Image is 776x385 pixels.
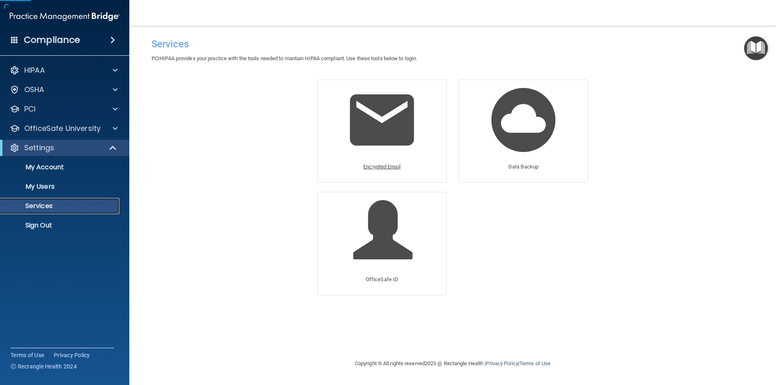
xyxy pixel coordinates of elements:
[363,162,401,172] p: Encrypted Email
[152,55,417,61] span: PCIHIPAA provides your practice with the tools needed to mantain HIPAA compliant. Use these tools...
[11,362,77,370] span: Ⓒ Rectangle Health 2024
[459,80,588,183] a: Data Backup Data Backup
[10,85,118,95] a: OSHA
[5,221,116,229] p: Sign Out
[744,36,768,60] button: Open Resource Center
[519,360,550,366] a: Terms of Use
[317,192,447,295] a: OfficeSafe ID
[24,85,44,95] p: OSHA
[24,65,45,75] p: HIPAA
[508,162,538,172] p: Data Backup
[486,360,518,366] a: Privacy Policy
[5,202,116,210] p: Services
[305,351,600,377] div: Copyright © All rights reserved 2025 @ Rectangle Health | |
[5,183,116,191] p: My Users
[5,163,116,171] p: My Account
[152,39,754,49] h4: Services
[24,34,80,46] h4: Compliance
[10,65,118,75] a: HIPAA
[24,104,36,114] p: PCI
[10,143,117,153] a: Settings
[485,82,562,158] img: Data Backup
[10,8,120,25] img: PMB logo
[344,82,420,158] img: Encrypted Email
[24,143,54,153] p: Settings
[317,80,447,183] a: Encrypted Email Encrypted Email
[11,351,44,359] a: Terms of Use
[10,104,118,114] a: PCI
[54,351,90,359] a: Privacy Policy
[24,124,101,133] p: OfficeSafe University
[366,275,398,284] p: OfficeSafe ID
[10,124,118,133] a: OfficeSafe University
[636,328,766,360] iframe: Drift Widget Chat Controller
